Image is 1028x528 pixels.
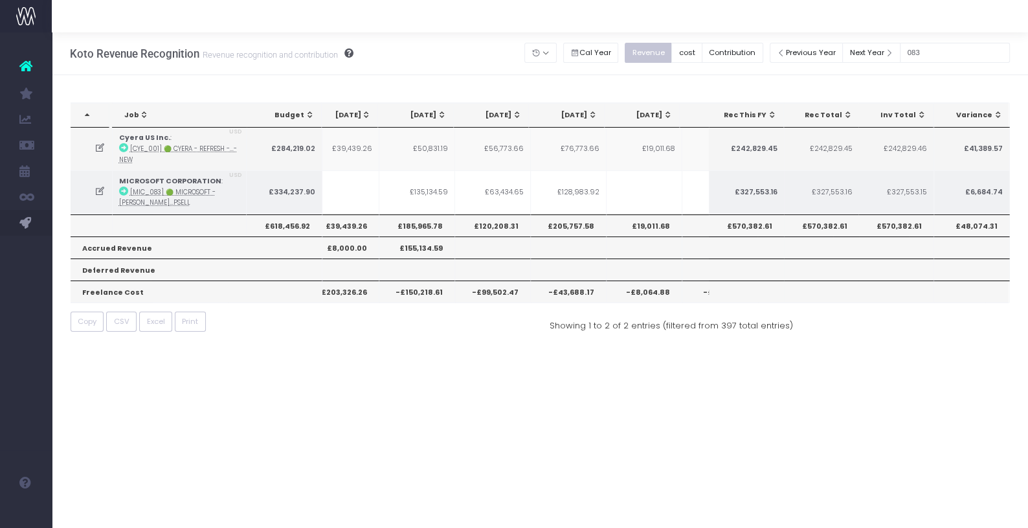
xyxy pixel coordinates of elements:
[258,110,315,121] div: Budget
[531,170,607,214] td: £128,983.92
[550,312,793,332] div: Showing 1 to 2 of 2 entries (filtered from 397 total entries)
[247,128,322,170] td: £284,219.02
[691,110,748,121] div: [DATE]
[455,128,531,170] td: £56,773.66
[858,214,933,236] th: £570,382.61
[113,170,247,214] td: :
[682,281,758,303] th: -£2,543.84
[933,214,1009,236] th: £48,074.31
[229,128,242,137] span: USD
[454,103,529,128] th: Aug 25: activate to sort column ascending
[680,103,755,128] th: Nov 25: activate to sort column ascending
[379,236,455,258] th: £155,134.59
[113,128,247,170] td: :
[379,170,455,214] td: £135,134.59
[605,103,680,128] th: Oct 25: activate to sort column ascending
[770,43,844,63] button: Previous Year
[247,170,322,214] td: £334,237.90
[71,312,104,332] button: Copy
[796,110,852,121] div: Rec Total
[783,170,859,214] td: £327,553.16
[465,110,522,121] div: [DATE]
[709,103,784,128] th: Rec This FY: activate to sort column ascending
[784,103,859,128] th: Rec Total: activate to sort column ascending
[455,214,531,236] th: £120,208.31
[625,40,769,66] div: Small button group
[900,43,1010,63] input: Search...
[529,103,604,128] th: Sep 25: activate to sort column ascending
[531,128,607,170] td: £76,773.66
[119,133,170,143] strong: Cyera US Inc.
[378,103,453,128] th: Jul 25: activate to sort column ascending
[119,176,221,186] strong: MICROSOFT CORPORATION
[379,214,455,236] th: £185,965.78
[721,110,777,121] div: Rec This FY
[708,214,784,236] th: £570,382.61
[541,110,597,121] div: [DATE]
[563,40,625,66] div: Small button group
[16,502,36,522] img: images/default_profile_image.png
[70,47,353,60] h3: Koto Revenue Recognition
[783,214,859,236] th: £570,382.61
[119,144,237,163] abbr: [CYE_001] 🟢 Cyera - Refresh - Brand - New
[379,281,455,303] th: -£150,218.61
[114,316,129,327] span: CSV
[671,43,702,63] button: cost
[304,281,379,303] th: -£203,326.26
[946,110,1003,121] div: Variance
[708,128,784,170] td: £242,829.45
[607,214,682,236] th: £19,011.68
[607,128,682,170] td: £19,011.68
[783,128,859,170] td: £242,829.45
[379,128,455,170] td: £50,831.19
[147,316,165,327] span: Excel
[858,170,933,214] td: £327,553.15
[199,47,338,60] small: Revenue recognition and contribution
[78,316,96,327] span: Copy
[229,171,242,180] span: USD
[607,281,682,303] th: -£8,064.88
[933,128,1009,170] td: £41,389.57
[304,128,379,170] td: £39,439.26
[119,188,216,207] abbr: [MIC_083] 🟢 Microsoft - Rolling Thunder Approaches & Sizzles - Brand - Upsell
[247,214,322,236] th: £618,456.92
[708,170,784,214] td: £327,553.16
[858,128,933,170] td: £242,829.46
[390,110,446,121] div: [DATE]
[315,110,371,121] div: [DATE]
[455,170,531,214] td: £63,434.65
[175,312,206,332] button: Print
[625,43,672,63] button: Revenue
[531,281,607,303] th: -£43,688.17
[304,214,379,236] th: £39,439.26
[71,236,322,258] th: Accrued Revenue
[124,110,243,121] div: Job
[702,43,763,63] button: Contribution
[455,281,531,303] th: -£99,502.47
[858,103,933,128] th: Inv Total: activate to sort column ascending
[71,258,322,281] th: Deferred Revenue
[139,312,172,332] button: Excel
[71,281,322,303] th: Freelance Cost
[616,110,673,121] div: [DATE]
[106,312,137,332] button: CSV
[71,103,110,128] th: : activate to sort column descending
[113,103,250,128] th: Job: activate to sort column ascending
[304,236,379,258] th: £8,000.00
[531,214,607,236] th: £205,757.58
[563,43,619,63] button: Cal Year
[247,103,322,128] th: Budget: activate to sort column ascending
[870,110,926,121] div: Inv Total
[182,316,198,327] span: Print
[934,103,1010,128] th: Variance: activate to sort column ascending
[933,170,1009,214] td: £6,684.74
[842,43,900,63] button: Next Year
[303,103,378,128] th: Jun 25: activate to sort column ascending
